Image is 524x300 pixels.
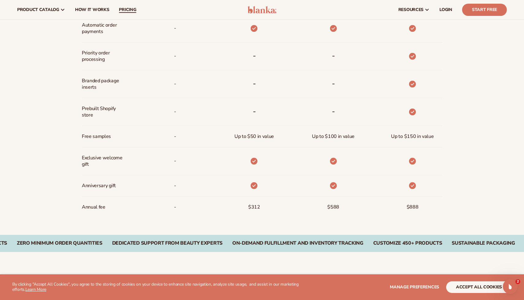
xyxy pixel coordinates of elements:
[82,180,116,191] span: Anniversary gift
[174,106,176,117] span: -
[253,51,256,61] b: -
[248,202,260,213] span: $312
[25,287,46,292] a: Learn More
[232,240,363,246] div: On-Demand Fulfillment and Inventory Tracking
[174,180,176,191] span: -
[174,78,176,90] span: -
[515,279,520,284] span: 2
[82,202,105,213] span: Annual fee
[82,47,123,65] span: Priority order processing
[174,131,176,142] span: -
[82,103,123,121] span: Prebuilt Shopify store
[390,281,439,293] button: Manage preferences
[373,240,442,246] div: CUSTOMIZE 450+ PRODUCTS
[248,6,277,13] img: logo
[452,240,515,246] div: SUSTAINABLE PACKAGING
[332,106,335,116] b: -
[12,282,309,292] p: By clicking "Accept All Cookies", you agree to the storing of cookies on your device to enhance s...
[82,152,123,170] span: Exclusive welcome gift
[503,279,518,294] iframe: Intercom live chat
[312,131,355,142] span: Up to $100 in value
[174,23,176,34] span: -
[407,202,419,213] span: $888
[327,202,339,213] span: $588
[439,7,452,12] span: LOGIN
[390,284,439,290] span: Manage preferences
[446,281,512,293] button: accept all cookies
[82,75,123,93] span: Branded package inserts
[462,4,507,16] a: Start Free
[17,7,59,12] span: product catalog
[391,131,434,142] span: Up to $150 in value
[75,7,109,12] span: How It Works
[174,202,176,213] span: -
[332,79,335,88] b: -
[112,240,222,246] div: Dedicated Support From Beauty Experts
[82,20,123,37] span: Automatic order payments
[174,50,176,62] span: -
[398,7,423,12] span: resources
[332,51,335,61] b: -
[234,131,274,142] span: Up to $50 in value
[119,7,136,12] span: pricing
[17,240,102,246] div: Zero Minimum Order QuantitieS
[253,79,256,88] b: -
[253,106,256,116] b: -
[174,155,176,167] span: -
[82,131,111,142] span: Free samples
